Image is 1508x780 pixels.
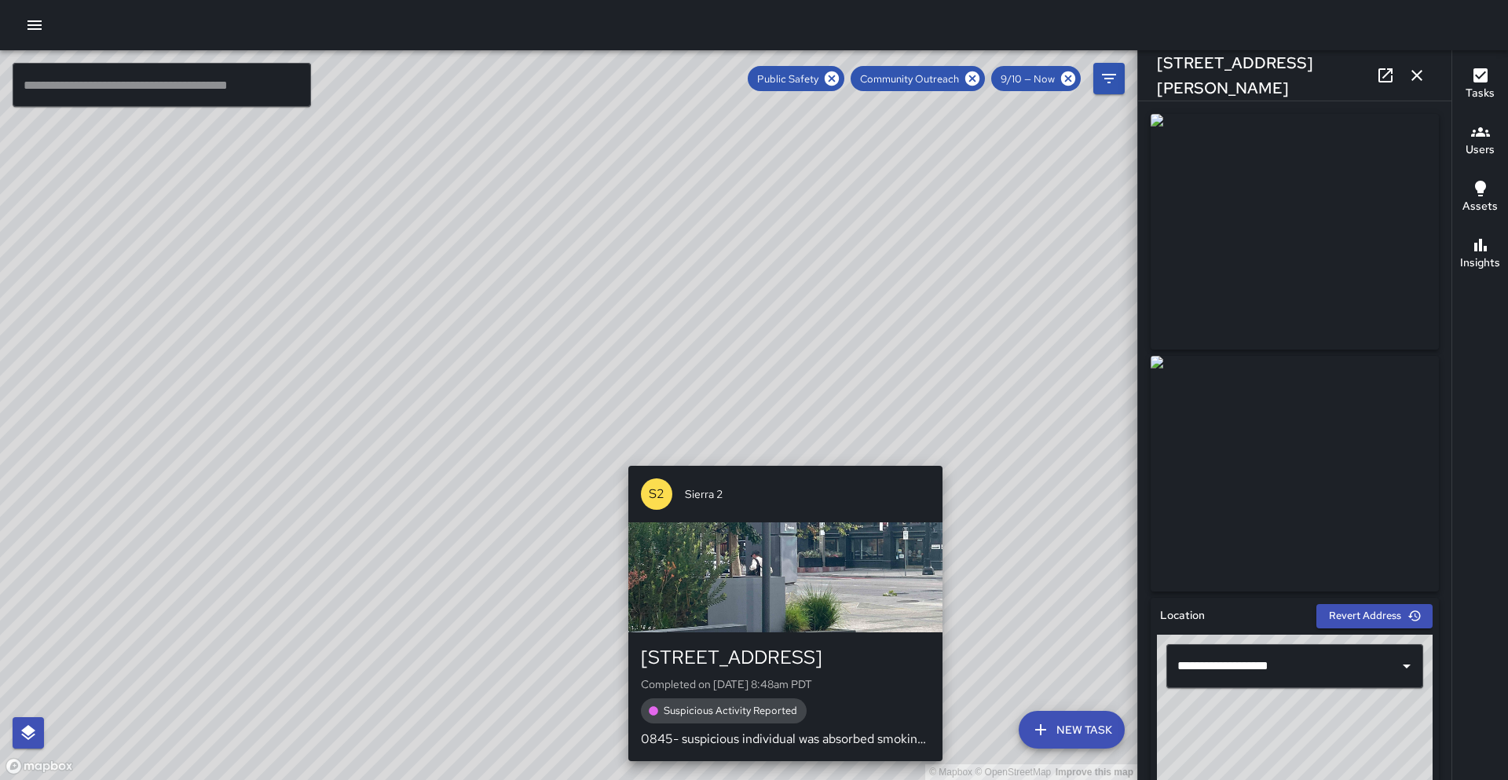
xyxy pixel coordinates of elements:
[1460,255,1500,272] h6: Insights
[1157,50,1370,101] h6: [STREET_ADDRESS][PERSON_NAME]
[641,676,930,692] p: Completed on [DATE] 8:48am PDT
[628,466,942,761] button: S2Sierra 2[STREET_ADDRESS]Completed on [DATE] 8:48am PDTSuspicious Activity Reported0845- suspici...
[851,66,985,91] div: Community Outreach
[1452,226,1508,283] button: Insights
[1466,141,1495,159] h6: Users
[1019,711,1125,749] button: New Task
[1316,604,1433,628] button: Revert Address
[1452,170,1508,226] button: Assets
[1466,85,1495,102] h6: Tasks
[649,485,664,504] p: S2
[1151,356,1439,591] img: request_images%2F48ecfa10-8e85-11f0-82e6-fdadfb19e547
[654,704,807,717] span: Suspicious Activity Reported
[1396,655,1418,677] button: Open
[1093,63,1125,94] button: Filters
[685,486,930,502] span: Sierra 2
[991,72,1064,86] span: 9/10 — Now
[1151,114,1439,350] img: request_images%2F47bb09c0-8e85-11f0-82e6-fdadfb19e547
[641,730,930,749] p: 0845- suspicious individual was absorbed smoking some time of drug substance behind the Clorox bu...
[748,72,828,86] span: Public Safety
[851,72,968,86] span: Community Outreach
[1462,198,1498,215] h6: Assets
[991,66,1081,91] div: 9/10 — Now
[1452,113,1508,170] button: Users
[1160,607,1205,624] h6: Location
[1452,57,1508,113] button: Tasks
[748,66,844,91] div: Public Safety
[641,645,930,670] div: [STREET_ADDRESS]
